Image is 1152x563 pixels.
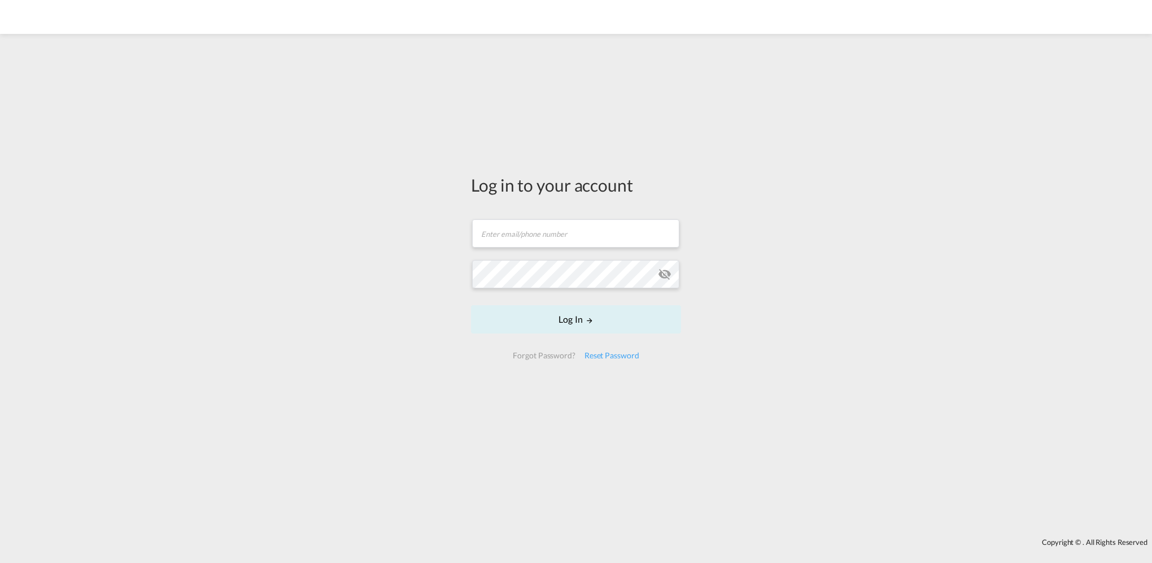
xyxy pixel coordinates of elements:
[471,173,681,197] div: Log in to your account
[580,345,644,366] div: Reset Password
[658,267,671,281] md-icon: icon-eye-off
[508,345,579,366] div: Forgot Password?
[472,219,679,248] input: Enter email/phone number
[471,305,681,334] button: LOGIN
